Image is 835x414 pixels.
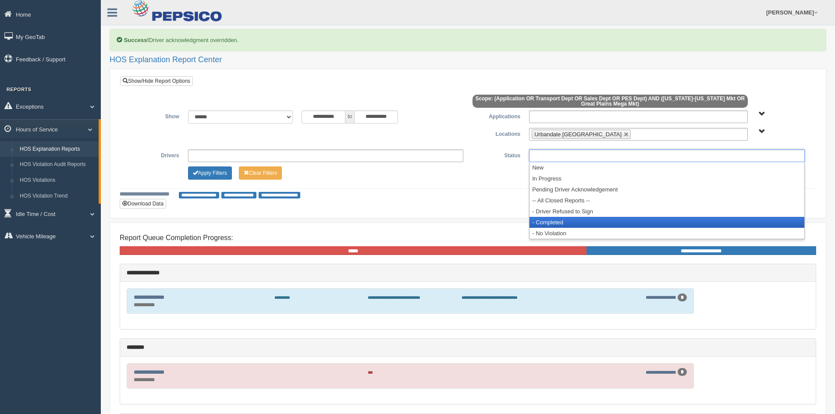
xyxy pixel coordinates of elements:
[468,149,525,160] label: Status
[16,142,99,157] a: HOS Explanation Reports
[529,184,804,195] li: Pending Driver Acknowledgement
[110,56,826,64] h2: HOS Explanation Report Center
[529,217,804,228] li: - Completed
[16,157,99,173] a: HOS Violation Audit Reports
[529,173,804,184] li: In Progress
[529,195,804,206] li: -- All Closed Reports --
[529,162,804,173] li: New
[473,95,748,108] span: Scope: (Application OR Transport Dept OR Sales Dept OR PES Dept) AND ([US_STATE]-[US_STATE] Mkt O...
[239,166,282,180] button: Change Filter Options
[345,110,354,124] span: to
[529,206,804,217] li: - Driver Refused to Sign
[468,128,525,138] label: Locations
[188,166,232,180] button: Change Filter Options
[534,131,622,138] span: Urbandale [GEOGRAPHIC_DATA]
[468,110,525,121] label: Applications
[120,199,166,209] button: Download Data
[120,76,193,86] a: Show/Hide Report Options
[127,110,184,121] label: Show
[16,173,99,188] a: HOS Violations
[127,149,184,160] label: Drivers
[124,37,149,43] b: Success!
[120,234,816,242] h4: Report Queue Completion Progress:
[110,29,826,51] div: Driver acknowledgment overridden.
[529,228,804,239] li: - No Violation
[16,188,99,204] a: HOS Violation Trend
